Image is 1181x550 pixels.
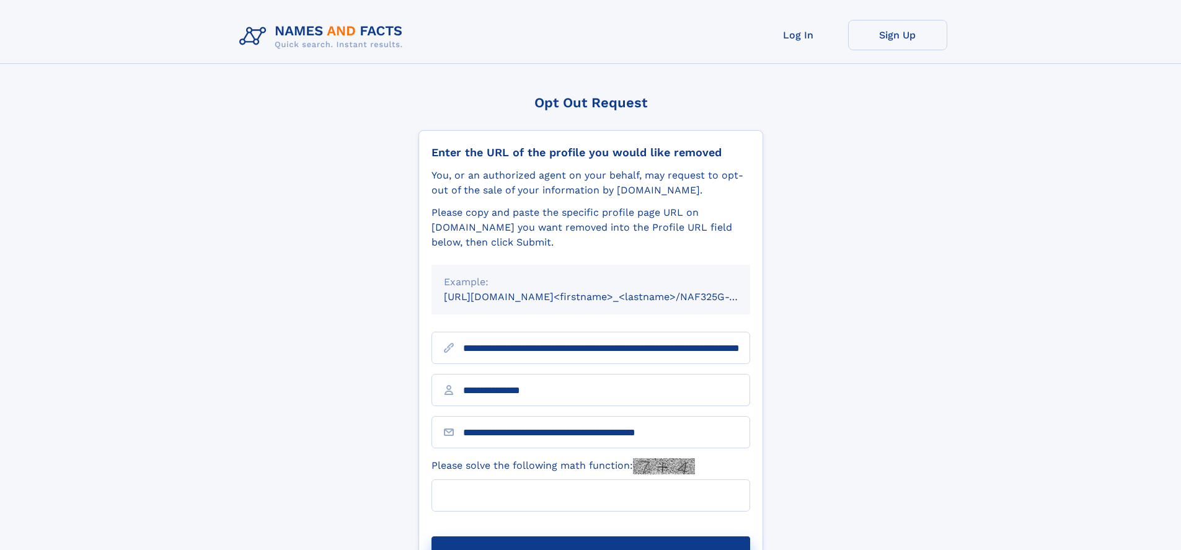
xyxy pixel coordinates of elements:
[848,20,947,50] a: Sign Up
[418,95,763,110] div: Opt Out Request
[431,458,695,474] label: Please solve the following math function:
[431,168,750,198] div: You, or an authorized agent on your behalf, may request to opt-out of the sale of your informatio...
[444,291,774,303] small: [URL][DOMAIN_NAME]<firstname>_<lastname>/NAF325G-xxxxxxxx
[431,146,750,159] div: Enter the URL of the profile you would like removed
[234,20,413,53] img: Logo Names and Facts
[749,20,848,50] a: Log In
[431,205,750,250] div: Please copy and paste the specific profile page URL on [DOMAIN_NAME] you want removed into the Pr...
[444,275,738,290] div: Example:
